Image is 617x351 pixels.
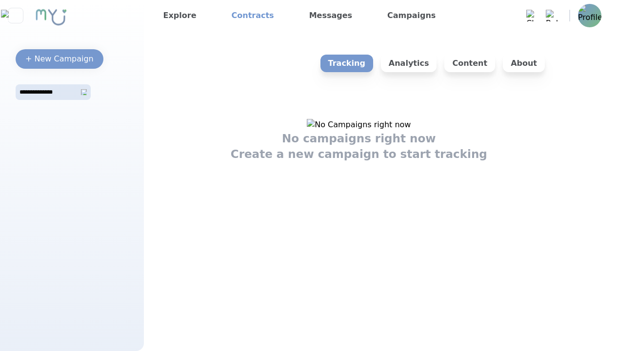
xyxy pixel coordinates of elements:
[381,55,437,72] p: Analytics
[305,8,356,23] a: Messages
[383,8,439,23] a: Campaigns
[320,55,373,72] p: Tracking
[159,8,200,23] a: Explore
[444,55,495,72] p: Content
[526,10,538,21] img: Chat
[578,4,601,27] img: Profile
[16,49,103,69] button: + New Campaign
[503,55,545,72] p: About
[228,8,278,23] a: Contracts
[307,119,411,131] img: No Campaigns right now
[231,146,487,162] h1: Create a new campaign to start tracking
[282,131,436,146] h1: No campaigns right now
[25,53,94,65] div: + New Campaign
[1,10,30,21] img: Close sidebar
[546,10,557,21] img: Bell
